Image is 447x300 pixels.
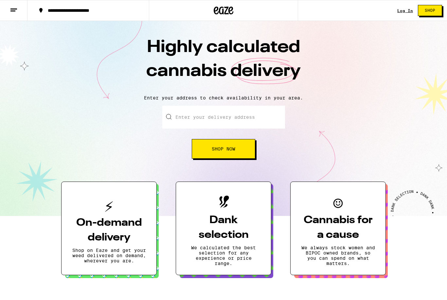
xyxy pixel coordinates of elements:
p: We always stock women and BIPOC owned brands, so you can spend on what matters. [301,245,375,266]
h3: On-demand delivery [72,216,146,245]
button: Dank selectionWe calculated the best selection for any experience or price range. [176,182,271,275]
h1: Highly calculated cannabis delivery [109,36,338,90]
button: Cannabis for a causeWe always stock women and BIPOC owned brands, so you can spend on what matters. [290,182,386,275]
span: Shop [425,9,435,12]
p: Shop on Eaze and get your weed delivered on demand, wherever you are. [72,248,146,263]
button: Shop [418,5,442,16]
h3: Cannabis for a cause [301,213,375,242]
button: On-demand deliveryShop on Eaze and get your weed delivered on demand, wherever you are. [61,182,157,275]
h3: Dank selection [187,213,260,242]
button: Shop Now [192,139,255,159]
div: Log In [397,9,413,13]
p: We calculated the best selection for any experience or price range. [187,245,260,266]
p: Enter your address to check availability in your area. [7,95,440,100]
input: Enter your delivery address [162,106,285,129]
span: Shop Now [212,147,235,151]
